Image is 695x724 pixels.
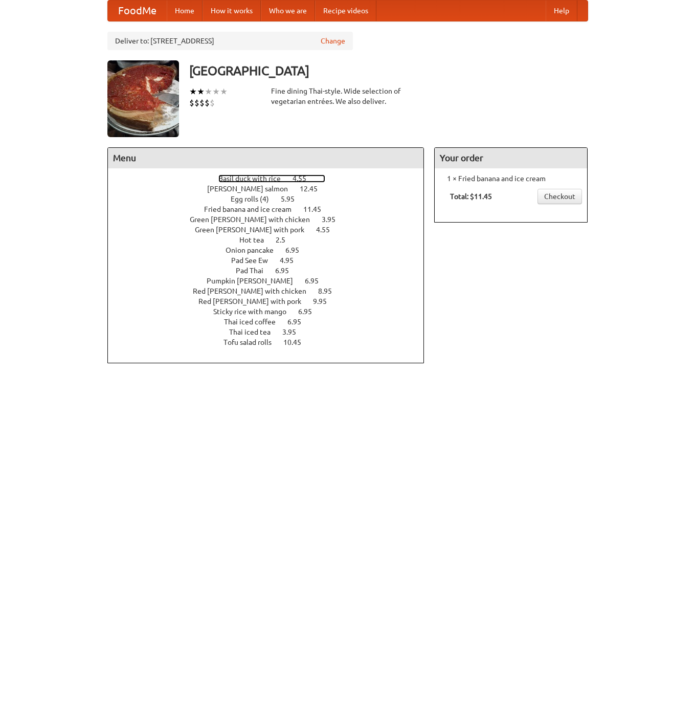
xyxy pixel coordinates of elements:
span: 4.55 [316,226,340,234]
a: Pumpkin [PERSON_NAME] 6.95 [207,277,338,285]
span: Fried banana and ice cream [204,205,302,213]
span: Green [PERSON_NAME] with chicken [190,215,320,224]
a: Sticky rice with mango 6.95 [213,308,331,316]
h3: [GEOGRAPHIC_DATA] [189,60,588,81]
span: Egg rolls (4) [231,195,279,203]
li: $ [194,97,199,108]
h4: Your order [435,148,587,168]
li: $ [199,97,205,108]
span: Tofu salad rolls [223,338,282,346]
li: ★ [189,86,197,97]
span: [PERSON_NAME] salmon [207,185,298,193]
span: Pumpkin [PERSON_NAME] [207,277,303,285]
h4: Menu [108,148,424,168]
span: Sticky rice with mango [213,308,297,316]
span: 10.45 [283,338,311,346]
span: Red [PERSON_NAME] with pork [198,297,311,305]
a: Recipe videos [315,1,376,21]
span: 8.95 [318,287,342,295]
span: 6.95 [287,318,311,326]
a: Checkout [537,189,582,204]
a: Green [PERSON_NAME] with chicken 3.95 [190,215,354,224]
span: Green [PERSON_NAME] with pork [195,226,315,234]
a: How it works [203,1,261,21]
span: Pad See Ew [231,256,278,265]
a: FoodMe [108,1,167,21]
a: Change [321,36,345,46]
li: $ [205,97,210,108]
a: Red [PERSON_NAME] with pork 9.95 [198,297,346,305]
li: ★ [205,86,212,97]
a: [PERSON_NAME] salmon 12.45 [207,185,337,193]
div: Deliver to: [STREET_ADDRESS] [107,32,353,50]
span: 6.95 [285,246,309,254]
a: Thai iced tea 3.95 [229,328,315,336]
a: Help [546,1,577,21]
span: 5.95 [281,195,305,203]
li: ★ [220,86,228,97]
span: 12.45 [300,185,328,193]
span: 4.55 [293,174,317,183]
a: Basil duck with rice 4.55 [218,174,325,183]
a: Egg rolls (4) 5.95 [231,195,313,203]
a: Fried banana and ice cream 11.45 [204,205,340,213]
span: Onion pancake [226,246,284,254]
span: 6.95 [275,267,299,275]
b: Total: $11.45 [450,192,492,201]
li: ★ [197,86,205,97]
span: Thai iced tea [229,328,281,336]
a: Red [PERSON_NAME] with chicken 8.95 [193,287,351,295]
div: Fine dining Thai-style. Wide selection of vegetarian entrées. We also deliver. [271,86,424,106]
span: 2.5 [276,236,296,244]
a: Thai iced coffee 6.95 [224,318,320,326]
a: Tofu salad rolls 10.45 [223,338,320,346]
li: $ [210,97,215,108]
li: ★ [212,86,220,97]
span: Red [PERSON_NAME] with chicken [193,287,317,295]
span: Pad Thai [236,267,274,275]
a: Green [PERSON_NAME] with pork 4.55 [195,226,349,234]
span: 4.95 [280,256,304,265]
span: 6.95 [298,308,322,316]
span: 6.95 [305,277,329,285]
span: 3.95 [282,328,306,336]
li: 1 × Fried banana and ice cream [440,173,582,184]
span: 3.95 [322,215,346,224]
span: 11.45 [303,205,331,213]
a: Who we are [261,1,315,21]
img: angular.jpg [107,60,179,137]
a: Home [167,1,203,21]
li: $ [189,97,194,108]
span: Hot tea [239,236,274,244]
span: Thai iced coffee [224,318,286,326]
a: Onion pancake 6.95 [226,246,318,254]
a: Pad Thai 6.95 [236,267,308,275]
a: Hot tea 2.5 [239,236,304,244]
span: Basil duck with rice [218,174,291,183]
span: 9.95 [313,297,337,305]
a: Pad See Ew 4.95 [231,256,312,265]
